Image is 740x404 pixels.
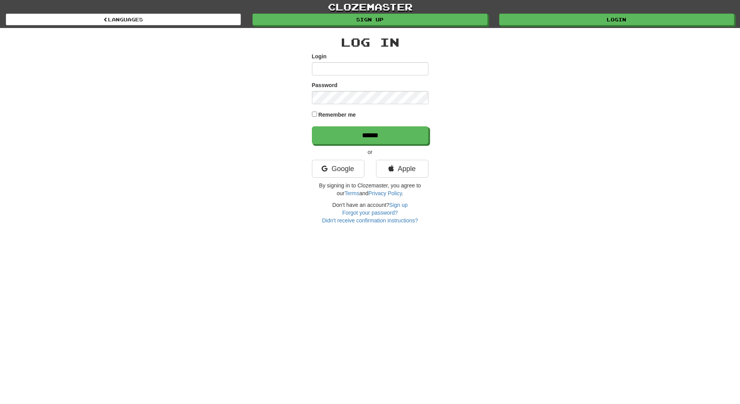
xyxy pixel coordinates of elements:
a: Google [312,160,364,178]
a: Login [499,14,734,25]
label: Remember me [318,111,356,119]
div: Don't have an account? [312,201,428,224]
a: Apple [376,160,428,178]
a: Privacy Policy [368,190,402,196]
p: By signing in to Clozemaster, you agree to our and . [312,182,428,197]
a: Forgot your password? [342,210,398,216]
h2: Log In [312,36,428,49]
a: Didn't receive confirmation instructions? [322,217,418,224]
label: Login [312,52,327,60]
a: Sign up [389,202,407,208]
label: Password [312,81,338,89]
p: or [312,148,428,156]
a: Terms [345,190,359,196]
a: Sign up [252,14,488,25]
a: Languages [6,14,241,25]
